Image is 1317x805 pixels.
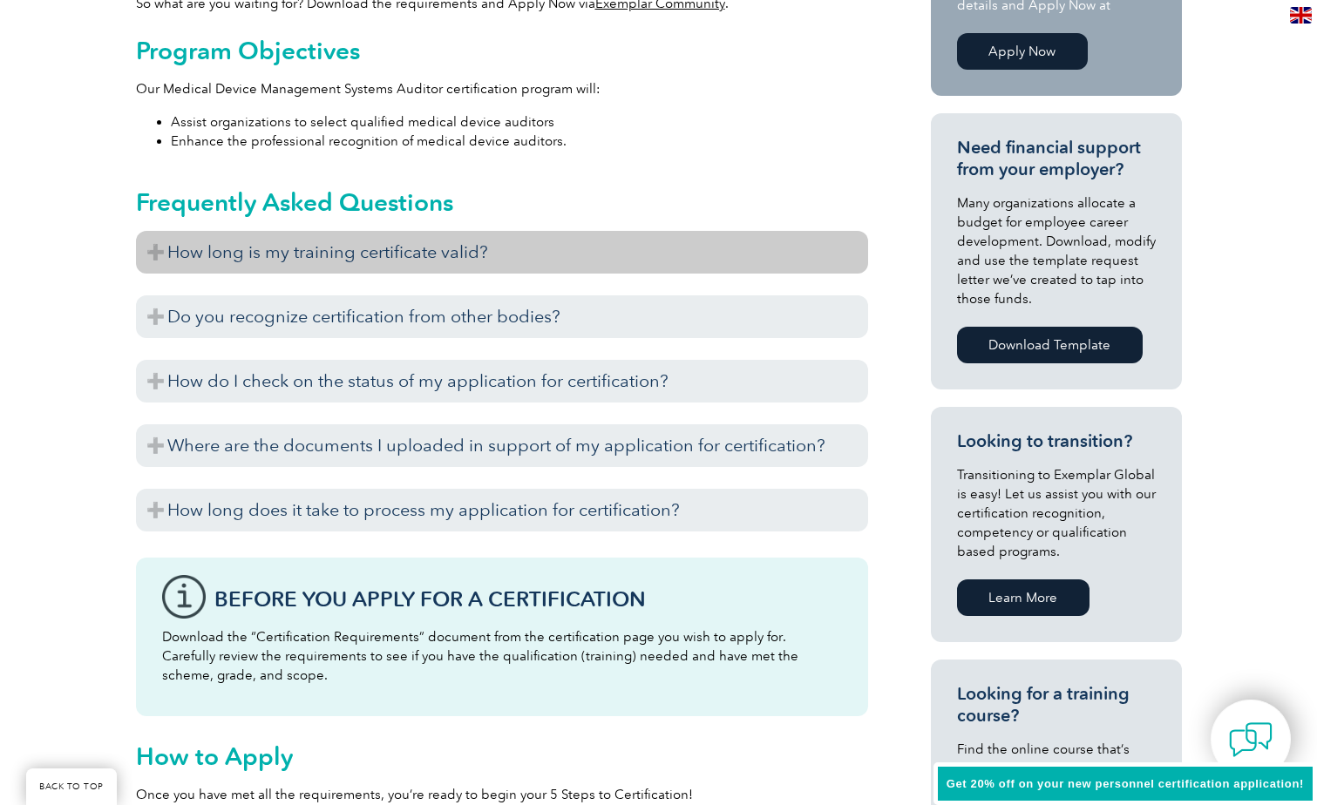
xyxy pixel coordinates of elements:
[1290,7,1312,24] img: en
[136,295,868,338] h3: Do you recognize certification from other bodies?
[136,79,868,98] p: Our Medical Device Management Systems Auditor certification program will:
[26,768,117,805] a: BACK TO TOP
[957,465,1156,561] p: Transitioning to Exemplar Global is easy! Let us assist you with our certification recognition, c...
[957,327,1143,363] a: Download Template
[136,360,868,402] h3: How do I check on the status of my application for certification?
[957,33,1088,70] a: Apply Now
[957,430,1156,452] h3: Looking to transition?
[947,777,1304,790] span: Get 20% off on your new personnel certification application!
[957,137,1156,180] h3: Need financial support from your employer?
[1229,718,1273,761] img: contact-chat.png
[171,132,868,151] li: Enhance the professional recognition of medical device auditors.
[136,424,868,467] h3: Where are the documents I uploaded in support of my application for certification?
[171,112,868,132] li: Assist organizations to select qualified medical device auditors
[957,579,1090,616] a: Learn More
[136,231,868,274] h3: How long is my training certificate valid?
[136,785,868,804] p: Once you have met all the requirements, you’re ready to begin your 5 Steps to Certification!
[136,188,868,216] h2: Frequently Asked Questions
[136,37,868,64] h2: Program Objectives
[957,683,1156,727] h3: Looking for a training course?
[136,489,868,531] h3: How long does it take to process my application for certification?
[136,742,868,770] h2: How to Apply
[162,627,842,685] p: Download the “Certification Requirements” document from the certification page you wish to apply ...
[214,588,842,610] h3: Before You Apply For a Certification
[957,193,1156,308] p: Many organizations allocate a budget for employee career development. Download, modify and use th...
